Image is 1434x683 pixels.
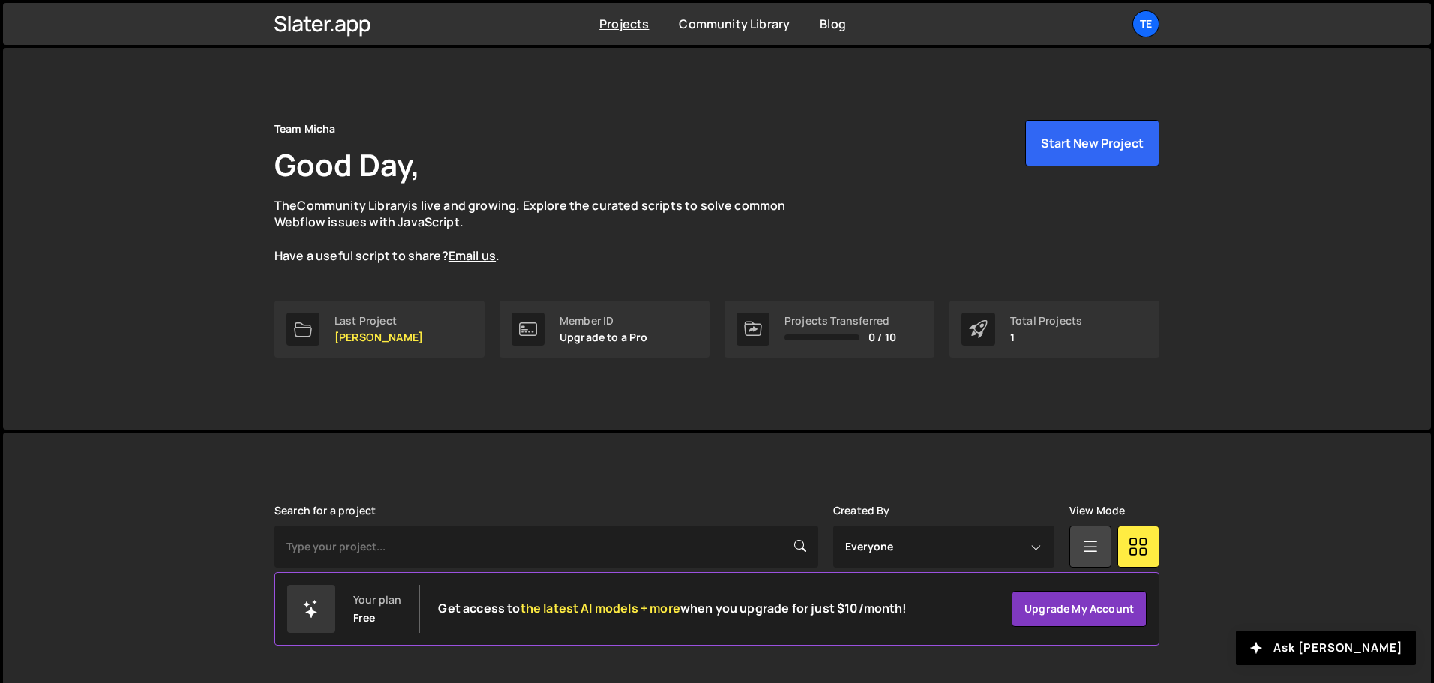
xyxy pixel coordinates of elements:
[274,505,376,517] label: Search for a project
[448,247,496,264] a: Email us
[599,16,649,32] a: Projects
[868,331,896,343] span: 0 / 10
[1010,315,1082,327] div: Total Projects
[297,197,408,214] a: Community Library
[784,315,896,327] div: Projects Transferred
[1236,631,1416,665] button: Ask [PERSON_NAME]
[274,120,336,138] div: Team Micha
[274,526,818,568] input: Type your project...
[559,315,648,327] div: Member ID
[334,315,423,327] div: Last Project
[353,594,401,606] div: Your plan
[1132,10,1159,37] a: Te
[1012,591,1147,627] a: Upgrade my account
[438,601,907,616] h2: Get access to when you upgrade for just $10/month!
[820,16,846,32] a: Blog
[334,331,423,343] p: [PERSON_NAME]
[679,16,790,32] a: Community Library
[1025,120,1159,166] button: Start New Project
[1069,505,1125,517] label: View Mode
[1010,331,1082,343] p: 1
[274,197,814,265] p: The is live and growing. Explore the curated scripts to solve common Webflow issues with JavaScri...
[833,505,890,517] label: Created By
[274,144,420,185] h1: Good Day,
[559,331,648,343] p: Upgrade to a Pro
[274,301,484,358] a: Last Project [PERSON_NAME]
[353,612,376,624] div: Free
[520,600,680,616] span: the latest AI models + more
